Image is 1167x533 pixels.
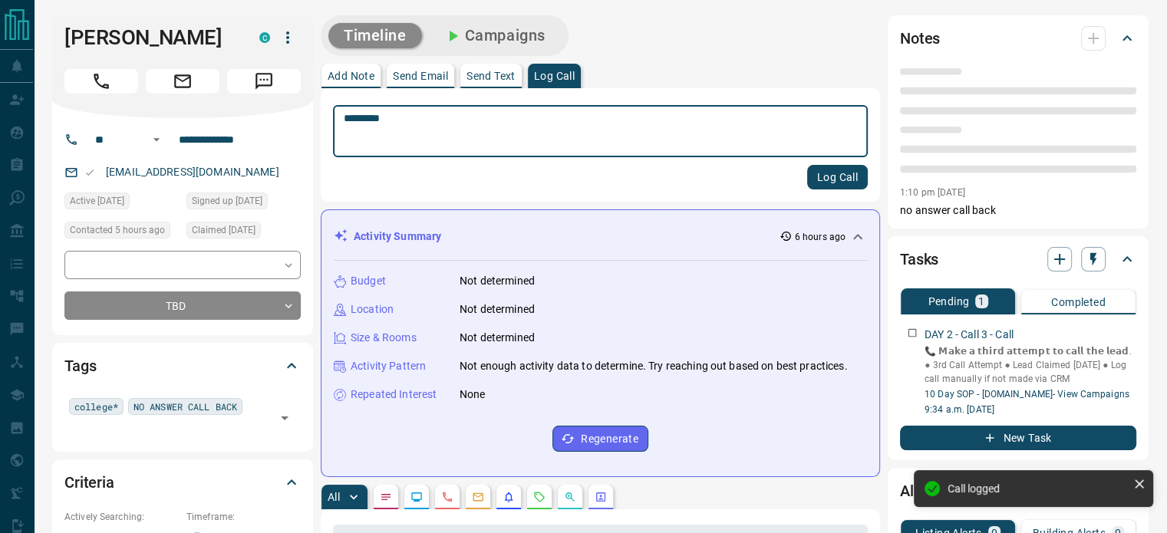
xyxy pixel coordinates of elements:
h2: Tasks [900,247,938,271]
div: Tue Sep 16 2025 [64,222,179,243]
span: Signed up [DATE] [192,193,262,209]
p: no answer call back [900,202,1136,219]
div: Sun Sep 14 2025 [64,192,179,214]
p: Send Text [466,71,516,81]
div: Tasks [900,241,1136,278]
p: Pending [928,296,969,307]
svg: Calls [441,491,453,503]
div: Tags [64,347,301,384]
p: Not determined [460,330,535,346]
p: Repeated Interest [351,387,437,403]
button: New Task [900,426,1136,450]
div: Criteria [64,464,301,501]
svg: Notes [380,491,392,503]
svg: Listing Alerts [503,491,515,503]
div: Sun Sep 14 2025 [186,222,301,243]
div: Notes [900,20,1136,57]
div: Call logged [948,482,1127,495]
span: Call [64,69,138,94]
p: None [460,387,486,403]
svg: Email Valid [84,167,95,178]
div: Alerts [900,472,1136,509]
p: Size & Rooms [351,330,417,346]
svg: Requests [533,491,546,503]
svg: Emails [472,491,484,503]
h1: [PERSON_NAME] [64,25,236,50]
span: Contacted 5 hours ago [70,222,165,238]
p: Completed [1051,297,1106,308]
button: Open [147,130,166,149]
p: DAY 2 - Call 3 - Call [925,327,1014,343]
p: Not determined [460,301,535,317]
span: NO ANSWER CALL BACK [134,399,237,414]
span: Message [227,69,301,94]
p: Not determined [460,273,535,289]
h2: Alerts [900,479,940,503]
svg: Lead Browsing Activity [410,491,423,503]
a: [EMAIL_ADDRESS][DOMAIN_NAME] [106,166,279,178]
p: Location [351,301,394,317]
button: Log Call [807,165,868,189]
div: Activity Summary6 hours ago [334,222,867,251]
span: college* [74,399,118,414]
button: Open [274,407,295,429]
p: Send Email [393,71,448,81]
div: TBD [64,291,301,320]
span: Active [DATE] [70,193,124,209]
p: 📞 𝗠𝗮𝗸𝗲 𝗮 𝘁𝗵𝗶𝗿𝗱 𝗮𝘁𝘁𝗲𝗺𝗽𝘁 𝘁𝗼 𝗰𝗮𝗹𝗹 𝘁𝗵𝗲 𝗹𝗲𝗮𝗱. ● 3rd Call Attempt ● Lead Claimed [DATE] ● Log call manu... [925,344,1136,386]
span: Email [146,69,219,94]
p: Budget [351,273,386,289]
h2: Tags [64,354,96,378]
p: 9:34 a.m. [DATE] [925,403,1136,416]
p: 1:10 pm [DATE] [900,187,965,198]
p: 6 hours ago [795,230,846,244]
p: Log Call [534,71,575,81]
p: Actively Searching: [64,510,179,524]
p: Add Note [328,71,374,81]
p: Not enough activity data to determine. Try reaching out based on best practices. [460,358,848,374]
button: Timeline [328,23,422,48]
p: Timeframe: [186,510,301,524]
div: condos.ca [259,32,270,43]
button: Regenerate [552,426,648,452]
p: All [328,492,340,502]
a: 10 Day SOP - [DOMAIN_NAME]- View Campaigns [925,389,1129,400]
svg: Opportunities [564,491,576,503]
button: Campaigns [428,23,561,48]
p: 1 [978,296,984,307]
p: Activity Summary [354,229,441,245]
svg: Agent Actions [595,491,607,503]
h2: Notes [900,26,940,51]
p: Activity Pattern [351,358,426,374]
span: Claimed [DATE] [192,222,255,238]
h2: Criteria [64,470,114,495]
div: Sat Aug 07 2021 [186,192,301,214]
